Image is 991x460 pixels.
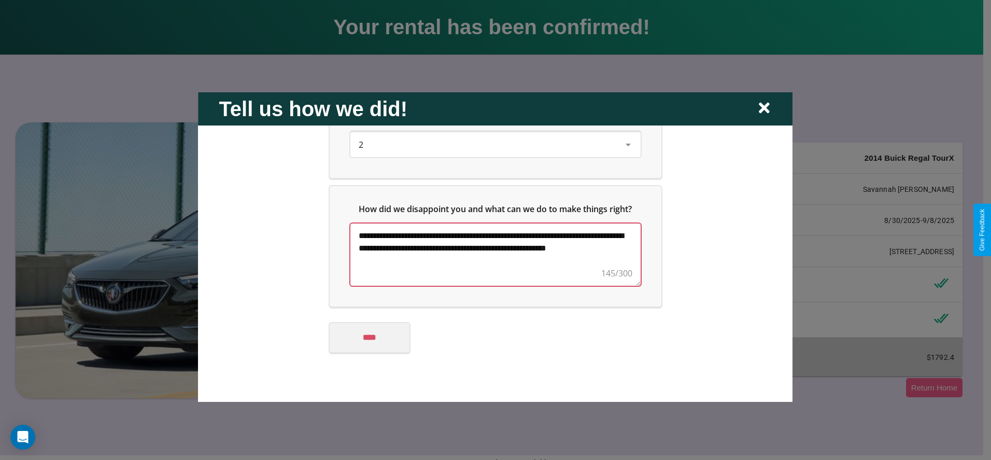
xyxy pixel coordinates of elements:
[601,267,632,279] div: 145/300
[330,82,661,177] div: On a scale from 0 to 10, how likely are you to recommend us to a friend or family member?
[350,132,641,157] div: On a scale from 0 to 10, how likely are you to recommend us to a friend or family member?
[979,209,986,251] div: Give Feedback
[359,138,363,150] span: 2
[219,97,407,120] h2: Tell us how we did!
[359,203,632,214] span: How did we disappoint you and what can we do to make things right?
[10,425,35,450] div: Open Intercom Messenger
